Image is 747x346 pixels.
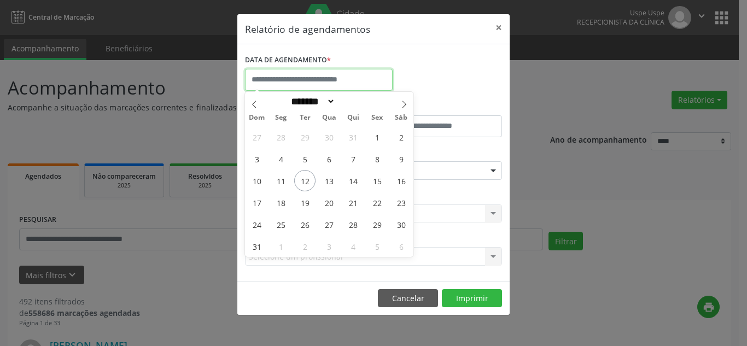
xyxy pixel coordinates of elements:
button: Cancelar [378,289,438,308]
span: Setembro 6, 2025 [390,236,412,257]
span: Agosto 23, 2025 [390,192,412,213]
span: Agosto 11, 2025 [270,170,291,191]
span: Agosto 12, 2025 [294,170,316,191]
span: Agosto 28, 2025 [342,214,364,235]
span: Agosto 18, 2025 [270,192,291,213]
span: Agosto 26, 2025 [294,214,316,235]
span: Qui [341,114,365,121]
button: Imprimir [442,289,502,308]
span: Agosto 4, 2025 [270,148,291,169]
input: Year [335,96,371,107]
span: Agosto 22, 2025 [366,192,388,213]
span: Agosto 27, 2025 [318,214,340,235]
span: Setembro 1, 2025 [270,236,291,257]
span: Agosto 15, 2025 [366,170,388,191]
span: Agosto 21, 2025 [342,192,364,213]
span: Setembro 4, 2025 [342,236,364,257]
span: Agosto 7, 2025 [342,148,364,169]
span: Agosto 16, 2025 [390,170,412,191]
span: Agosto 19, 2025 [294,192,316,213]
span: Qua [317,114,341,121]
label: ATÉ [376,98,502,115]
span: Agosto 17, 2025 [246,192,267,213]
span: Agosto 2, 2025 [390,126,412,148]
label: DATA DE AGENDAMENTO [245,52,331,69]
span: Julho 31, 2025 [342,126,364,148]
span: Agosto 20, 2025 [318,192,340,213]
span: Agosto 5, 2025 [294,148,316,169]
span: Julho 28, 2025 [270,126,291,148]
span: Sáb [389,114,413,121]
span: Agosto 29, 2025 [366,214,388,235]
span: Agosto 9, 2025 [390,148,412,169]
span: Julho 29, 2025 [294,126,316,148]
span: Agosto 1, 2025 [366,126,388,148]
span: Dom [245,114,269,121]
span: Agosto 10, 2025 [246,170,267,191]
span: Seg [269,114,293,121]
span: Ter [293,114,317,121]
span: Setembro 3, 2025 [318,236,340,257]
span: Agosto 31, 2025 [246,236,267,257]
span: Agosto 25, 2025 [270,214,291,235]
span: Agosto 6, 2025 [318,148,340,169]
span: Setembro 5, 2025 [366,236,388,257]
span: Sex [365,114,389,121]
h5: Relatório de agendamentos [245,22,370,36]
button: Close [488,14,510,41]
span: Setembro 2, 2025 [294,236,316,257]
span: Agosto 24, 2025 [246,214,267,235]
span: Agosto 3, 2025 [246,148,267,169]
select: Month [287,96,335,107]
span: Agosto 30, 2025 [390,214,412,235]
span: Julho 27, 2025 [246,126,267,148]
span: Agosto 8, 2025 [366,148,388,169]
span: Julho 30, 2025 [318,126,340,148]
span: Agosto 13, 2025 [318,170,340,191]
span: Agosto 14, 2025 [342,170,364,191]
